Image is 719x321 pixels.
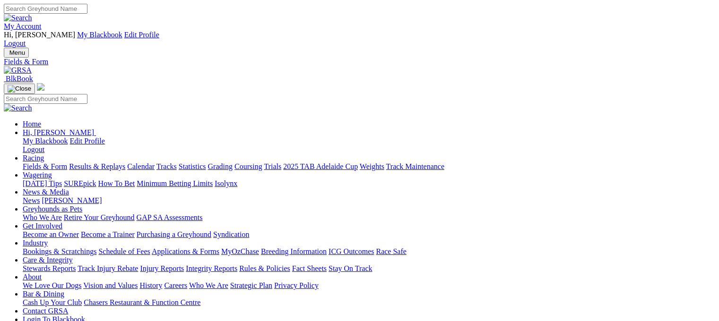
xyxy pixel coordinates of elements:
input: Search [4,4,87,14]
img: Close [8,85,31,93]
a: Become an Owner [23,230,79,238]
div: Care & Integrity [23,264,715,273]
a: Racing [23,154,44,162]
a: Get Involved [23,222,62,230]
a: Stewards Reports [23,264,76,272]
a: Grading [208,162,233,170]
a: Fields & Form [4,58,715,66]
a: Coursing [234,162,262,170]
a: My Account [4,22,42,30]
a: Careers [164,281,187,289]
span: Menu [9,49,25,56]
a: MyOzChase [221,247,259,255]
div: Hi, [PERSON_NAME] [23,137,715,154]
a: Applications & Forms [152,247,219,255]
div: Bar & Dining [23,298,715,307]
a: History [139,281,162,289]
a: Breeding Information [261,247,327,255]
a: [DATE] Tips [23,179,62,187]
a: Bookings & Scratchings [23,247,96,255]
a: About [23,273,42,281]
div: Get Involved [23,230,715,239]
a: Integrity Reports [186,264,237,272]
div: Industry [23,247,715,256]
a: 2025 TAB Adelaide Cup [283,162,358,170]
a: Who We Are [23,213,62,221]
a: SUREpick [64,179,96,187]
a: ICG Outcomes [329,247,374,255]
a: Schedule of Fees [98,247,150,255]
a: Fields & Form [23,162,67,170]
a: BlkBook [4,75,33,83]
a: [PERSON_NAME] [42,196,102,204]
a: Injury Reports [140,264,184,272]
a: Edit Profile [70,137,105,145]
a: Isolynx [215,179,237,187]
a: Logout [4,39,26,47]
a: Contact GRSA [23,307,68,315]
div: About [23,281,715,290]
a: My Blackbook [23,137,68,145]
a: Syndication [213,230,249,238]
a: Calendar [127,162,155,170]
img: Search [4,104,32,112]
a: Race Safe [376,247,406,255]
a: Privacy Policy [274,281,319,289]
a: Minimum Betting Limits [137,179,213,187]
a: How To Bet [98,179,135,187]
a: Trials [264,162,281,170]
a: News [23,196,40,204]
div: My Account [4,31,715,48]
a: Track Maintenance [386,162,444,170]
span: BlkBook [6,75,33,83]
a: Retire Your Greyhound [64,213,135,221]
img: GRSA [4,66,32,75]
a: Rules & Policies [239,264,290,272]
span: Hi, [PERSON_NAME] [4,31,75,39]
a: Become a Trainer [81,230,135,238]
button: Toggle navigation [4,84,35,94]
a: Wagering [23,171,52,179]
a: Logout [23,145,44,153]
button: Toggle navigation [4,48,29,58]
input: Search [4,94,87,104]
a: News & Media [23,188,69,196]
a: Purchasing a Greyhound [137,230,211,238]
a: Weights [360,162,384,170]
div: Racing [23,162,715,171]
div: News & Media [23,196,715,205]
a: Results & Replays [69,162,125,170]
div: Greyhounds as Pets [23,213,715,222]
img: Search [4,14,32,22]
a: We Love Our Dogs [23,281,81,289]
a: Stay On Track [329,264,372,272]
a: GAP SA Assessments [137,213,203,221]
a: Edit Profile [124,31,159,39]
img: logo-grsa-white.png [37,83,44,91]
div: Wagering [23,179,715,188]
a: Who We Are [189,281,228,289]
a: Chasers Restaurant & Function Centre [84,298,200,306]
a: Cash Up Your Club [23,298,82,306]
a: Bar & Dining [23,290,64,298]
a: Tracks [156,162,177,170]
a: Fact Sheets [292,264,327,272]
a: Hi, [PERSON_NAME] [23,128,96,136]
a: Statistics [179,162,206,170]
a: Track Injury Rebate [78,264,138,272]
a: Vision and Values [83,281,138,289]
a: Strategic Plan [230,281,272,289]
span: Hi, [PERSON_NAME] [23,128,94,136]
a: Care & Integrity [23,256,73,264]
a: Industry [23,239,48,247]
a: My Blackbook [77,31,122,39]
a: Home [23,120,41,128]
a: Greyhounds as Pets [23,205,82,213]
